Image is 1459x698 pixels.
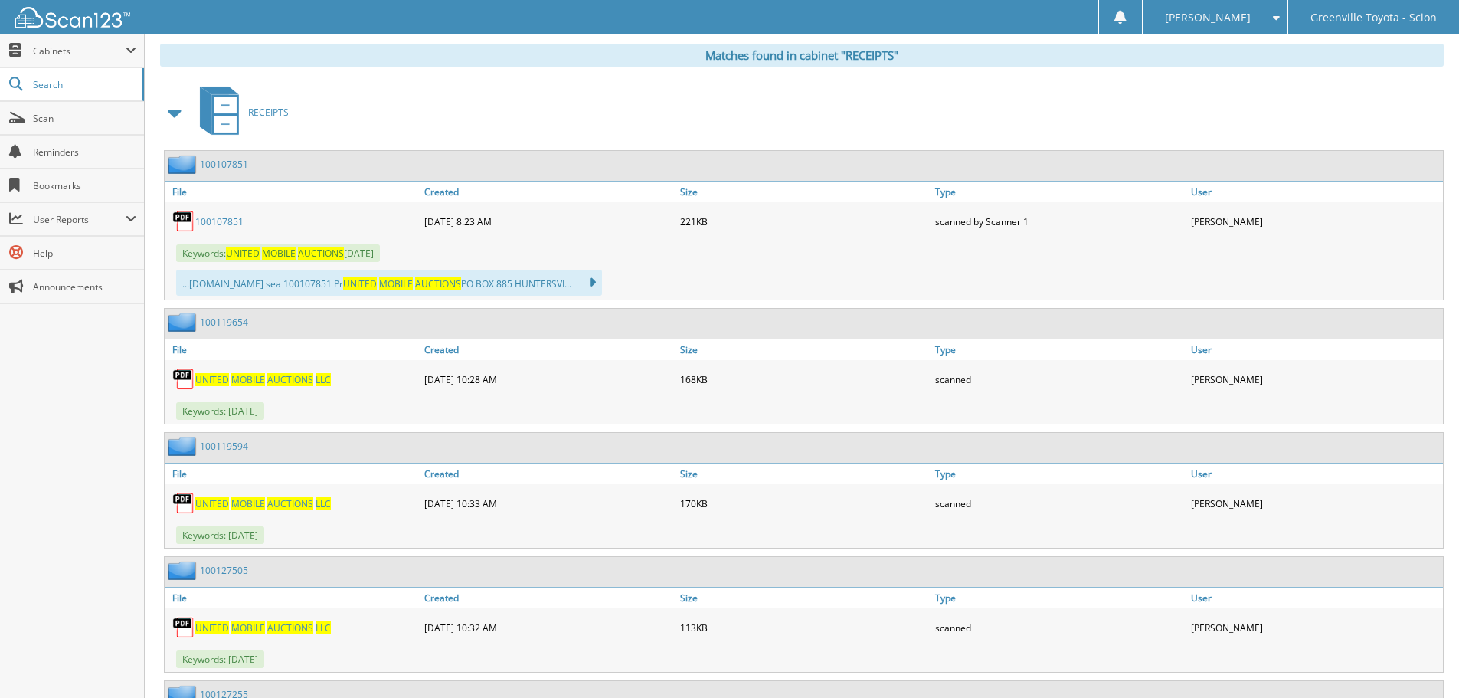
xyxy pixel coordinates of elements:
span: UNITED [195,497,229,510]
a: UNITED MOBILE AUCTIONS LLC [195,621,331,634]
div: scanned [931,364,1187,395]
a: File [165,464,420,484]
span: Keywords: [DATE] [176,526,264,544]
div: 170KB [676,488,932,519]
img: PDF.png [172,210,195,233]
span: Help [33,247,136,260]
span: MOBILE [231,497,265,510]
span: Greenville Toyota - Scion [1310,13,1437,22]
span: AUCTIONS [415,277,461,290]
img: PDF.png [172,492,195,515]
a: 100107851 [195,215,244,228]
a: Created [420,588,676,608]
img: PDF.png [172,616,195,639]
div: ...[DOMAIN_NAME] sea 100107851 Pr PO BOX 885 HUNTERSVI... [176,270,602,296]
span: AUCTIONS [298,247,344,260]
a: Size [676,464,932,484]
span: Reminders [33,146,136,159]
a: User [1187,588,1443,608]
span: Keywords: [DATE] [176,244,380,262]
div: 221KB [676,206,932,237]
span: MOBILE [262,247,296,260]
span: LLC [316,621,331,634]
span: LLC [316,497,331,510]
span: UNITED [226,247,260,260]
span: RECEIPTS [248,106,289,119]
span: Search [33,78,134,91]
div: scanned [931,488,1187,519]
div: [PERSON_NAME] [1187,612,1443,643]
a: 100127505 [200,564,248,577]
iframe: Chat Widget [1382,624,1459,698]
a: 100119594 [200,440,248,453]
div: [PERSON_NAME] [1187,488,1443,519]
a: File [165,588,420,608]
a: Type [931,464,1187,484]
a: User [1187,182,1443,202]
a: Type [931,339,1187,360]
a: User [1187,464,1443,484]
div: [DATE] 10:28 AM [420,364,676,395]
span: MOBILE [379,277,413,290]
span: Cabinets [33,44,126,57]
div: scanned by Scanner 1 [931,206,1187,237]
img: folder2.png [168,313,200,332]
span: UNITED [195,621,229,634]
div: [DATE] 10:32 AM [420,612,676,643]
a: RECEIPTS [191,82,289,143]
a: UNITED MOBILE AUCTIONS LLC [195,373,331,386]
img: folder2.png [168,437,200,456]
a: Created [420,464,676,484]
img: scan123-logo-white.svg [15,7,130,28]
span: User Reports [33,213,126,226]
img: folder2.png [168,155,200,174]
span: AUCTIONS [267,497,313,510]
span: Keywords: [DATE] [176,650,264,668]
a: UNITED MOBILE AUCTIONS LLC [195,497,331,510]
span: MOBILE [231,373,265,386]
a: 100119654 [200,316,248,329]
div: [DATE] 10:33 AM [420,488,676,519]
span: MOBILE [231,621,265,634]
a: File [165,339,420,360]
a: Size [676,588,932,608]
a: Created [420,339,676,360]
img: folder2.png [168,561,200,580]
a: Type [931,182,1187,202]
span: Announcements [33,280,136,293]
span: UNITED [343,277,377,290]
div: 168KB [676,364,932,395]
div: [PERSON_NAME] [1187,206,1443,237]
a: 100107851 [200,158,248,171]
span: AUCTIONS [267,621,313,634]
a: Size [676,182,932,202]
span: Scan [33,112,136,125]
div: scanned [931,612,1187,643]
a: Type [931,588,1187,608]
div: [PERSON_NAME] [1187,364,1443,395]
span: LLC [316,373,331,386]
span: Bookmarks [33,179,136,192]
a: Created [420,182,676,202]
span: [PERSON_NAME] [1165,13,1251,22]
div: 113KB [676,612,932,643]
span: AUCTIONS [267,373,313,386]
span: UNITED [195,373,229,386]
img: PDF.png [172,368,195,391]
div: Matches found in cabinet "RECEIPTS" [160,44,1444,67]
a: File [165,182,420,202]
span: Keywords: [DATE] [176,402,264,420]
a: Size [676,339,932,360]
a: User [1187,339,1443,360]
div: [DATE] 8:23 AM [420,206,676,237]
